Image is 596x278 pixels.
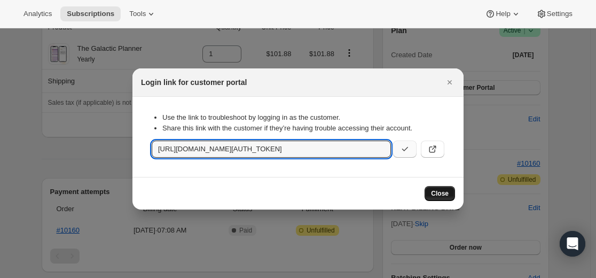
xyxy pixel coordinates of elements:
button: Tools [123,6,163,21]
span: Tools [129,10,146,18]
span: Help [496,10,510,18]
button: Settings [530,6,579,21]
button: Analytics [17,6,58,21]
button: Help [479,6,527,21]
li: Share this link with the customer if they’re having trouble accessing their account. [162,123,444,134]
button: Close [425,186,455,201]
button: Subscriptions [60,6,121,21]
span: Close [431,189,449,198]
h2: Login link for customer portal [141,77,247,88]
li: Use the link to troubleshoot by logging in as the customer. [162,112,444,123]
span: Analytics [23,10,52,18]
button: Close [442,75,457,90]
span: Subscriptions [67,10,114,18]
span: Settings [547,10,573,18]
div: Open Intercom Messenger [560,231,585,257]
